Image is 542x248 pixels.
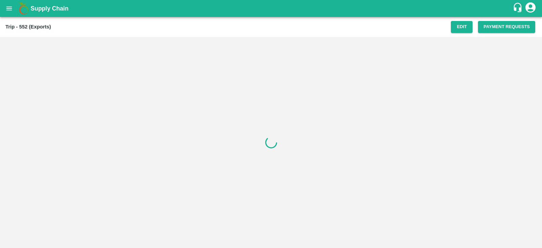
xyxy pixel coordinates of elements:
button: Edit [451,21,473,33]
div: account of current user [524,1,537,16]
div: customer-support [513,2,524,15]
a: Supply Chain [30,4,513,13]
img: logo [17,2,30,15]
b: Trip - 552 (Exports) [5,24,51,29]
b: Supply Chain [30,5,68,12]
button: open drawer [1,1,17,16]
button: Payment Requests [478,21,535,33]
